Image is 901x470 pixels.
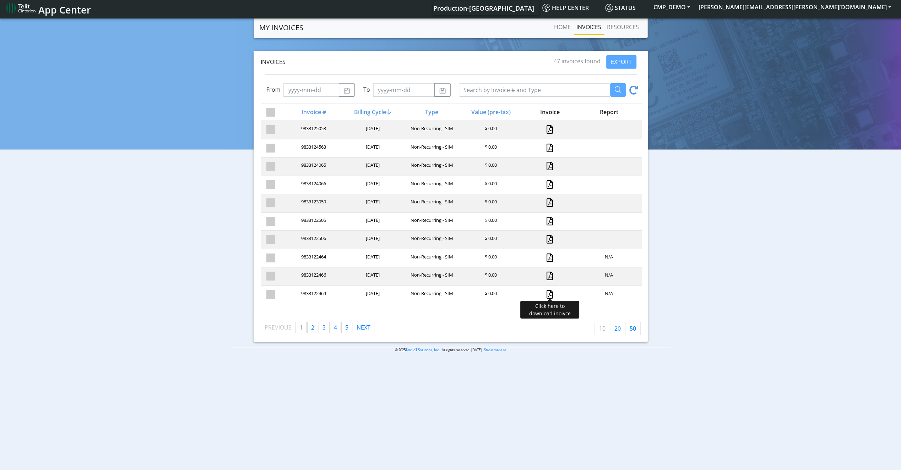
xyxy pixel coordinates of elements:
[433,1,534,15] a: Your current platform instance
[342,272,401,281] div: [DATE]
[625,322,641,335] a: 50
[520,301,579,319] div: Click here to download inoivce
[542,4,550,12] img: knowledge.svg
[283,180,342,190] div: 9833124066
[439,88,446,94] img: calendar.svg
[342,144,401,153] div: [DATE]
[605,272,613,278] span: N/A
[402,108,461,116] div: Type
[342,198,401,208] div: [DATE]
[38,3,91,16] span: App Center
[406,348,440,352] a: Telit IoT Solutions, Inc.
[342,217,401,226] div: [DATE]
[300,324,303,331] span: 1
[402,253,461,263] div: Non-Recurring - SIM
[334,324,337,331] span: 4
[261,58,286,66] span: Invoices
[6,0,90,16] a: App Center
[283,162,342,171] div: 9833124065
[266,85,281,94] label: From
[461,253,520,263] div: $ 0.00
[539,1,602,15] a: Help center
[402,180,461,190] div: Non-Recurring - SIM
[520,108,579,116] div: Invoice
[342,253,401,263] div: [DATE]
[342,235,401,245] div: [DATE]
[484,348,506,352] a: Status website
[605,4,613,12] img: status.svg
[342,108,401,116] div: Billing Cycle
[433,4,534,12] span: Production-[GEOGRAPHIC_DATA]
[342,125,401,135] div: [DATE]
[649,1,694,14] button: CMP_DEMO
[283,272,342,281] div: 9833122466
[610,322,625,335] a: 20
[283,144,342,153] div: 9833124563
[373,83,435,97] input: yyyy-mm-dd
[574,20,604,34] a: INVOICES
[342,162,401,171] div: [DATE]
[342,180,401,190] div: [DATE]
[322,324,326,331] span: 3
[402,290,461,300] div: Non-Recurring - SIM
[265,324,292,331] span: Previous
[551,20,574,34] a: Home
[283,198,342,208] div: 9833123059
[230,347,671,353] p: © 2025 . All rights reserved. [DATE] |
[605,253,613,260] span: N/A
[461,125,520,135] div: $ 0.00
[402,162,461,171] div: Non-Recurring - SIM
[461,144,520,153] div: $ 0.00
[402,198,461,208] div: Non-Recurring - SIM
[261,322,375,333] ul: Pagination
[283,217,342,226] div: 9833122505
[602,1,649,15] a: Status
[283,108,342,116] div: Invoice #
[461,217,520,226] div: $ 0.00
[402,235,461,245] div: Non-Recurring - SIM
[283,125,342,135] div: 9833125053
[402,217,461,226] div: Non-Recurring - SIM
[402,125,461,135] div: Non-Recurring - SIM
[402,272,461,281] div: Non-Recurring - SIM
[343,88,350,94] img: calendar.svg
[461,108,520,116] div: Value (pre-tax)
[605,290,613,297] span: N/A
[461,235,520,245] div: $ 0.00
[402,144,461,153] div: Non-Recurring - SIM
[461,180,520,190] div: $ 0.00
[283,83,339,97] input: yyyy-mm-dd
[461,198,520,208] div: $ 0.00
[342,290,401,300] div: [DATE]
[283,290,342,300] div: 9833122469
[363,85,370,94] label: To
[6,2,36,14] img: logo-telit-cinterion-gw-new.png
[345,324,348,331] span: 5
[461,272,520,281] div: $ 0.00
[579,108,637,116] div: Report
[606,55,636,69] button: EXPORT
[461,162,520,171] div: $ 0.00
[459,83,610,97] input: Search by Invoice # and Type
[259,21,303,35] a: MY INVOICES
[461,290,520,300] div: $ 0.00
[283,235,342,245] div: 9833122506
[604,20,642,34] a: RESOURCES
[283,253,342,263] div: 9833122464
[554,57,601,65] span: 47 invoices found
[542,4,589,12] span: Help center
[605,4,636,12] span: Status
[311,324,314,331] span: 2
[694,1,895,14] button: [PERSON_NAME][EMAIL_ADDRESS][PERSON_NAME][DOMAIN_NAME]
[353,322,374,333] a: Next page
